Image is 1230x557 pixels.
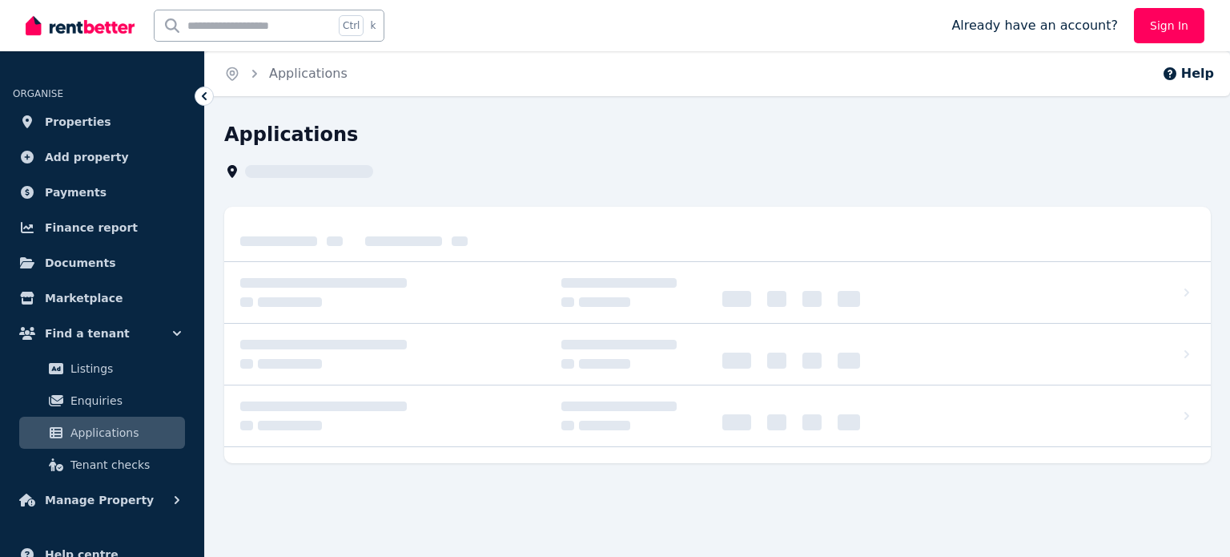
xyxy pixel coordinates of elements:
[45,289,123,308] span: Marketplace
[45,112,111,131] span: Properties
[19,449,185,481] a: Tenant checks
[70,391,179,410] span: Enquiries
[13,176,191,208] a: Payments
[45,324,130,343] span: Find a tenant
[45,218,138,237] span: Finance report
[13,484,191,516] button: Manage Property
[13,88,63,99] span: ORGANISE
[951,16,1118,35] span: Already have an account?
[45,490,154,510] span: Manage Property
[45,253,116,272] span: Documents
[45,183,107,202] span: Payments
[13,282,191,314] a: Marketplace
[70,423,179,442] span: Applications
[339,15,364,36] span: Ctrl
[19,385,185,417] a: Enquiries
[1134,8,1204,43] a: Sign In
[26,14,135,38] img: RentBetter
[370,19,376,32] span: k
[13,212,191,244] a: Finance report
[19,353,185,385] a: Listings
[19,417,185,449] a: Applications
[13,106,191,138] a: Properties
[13,247,191,279] a: Documents
[1162,64,1214,83] button: Help
[13,317,191,349] button: Find a tenant
[70,455,179,474] span: Tenant checks
[205,51,367,96] nav: Breadcrumb
[13,141,191,173] a: Add property
[70,359,179,378] span: Listings
[269,66,348,81] a: Applications
[45,147,129,167] span: Add property
[224,122,358,147] h1: Applications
